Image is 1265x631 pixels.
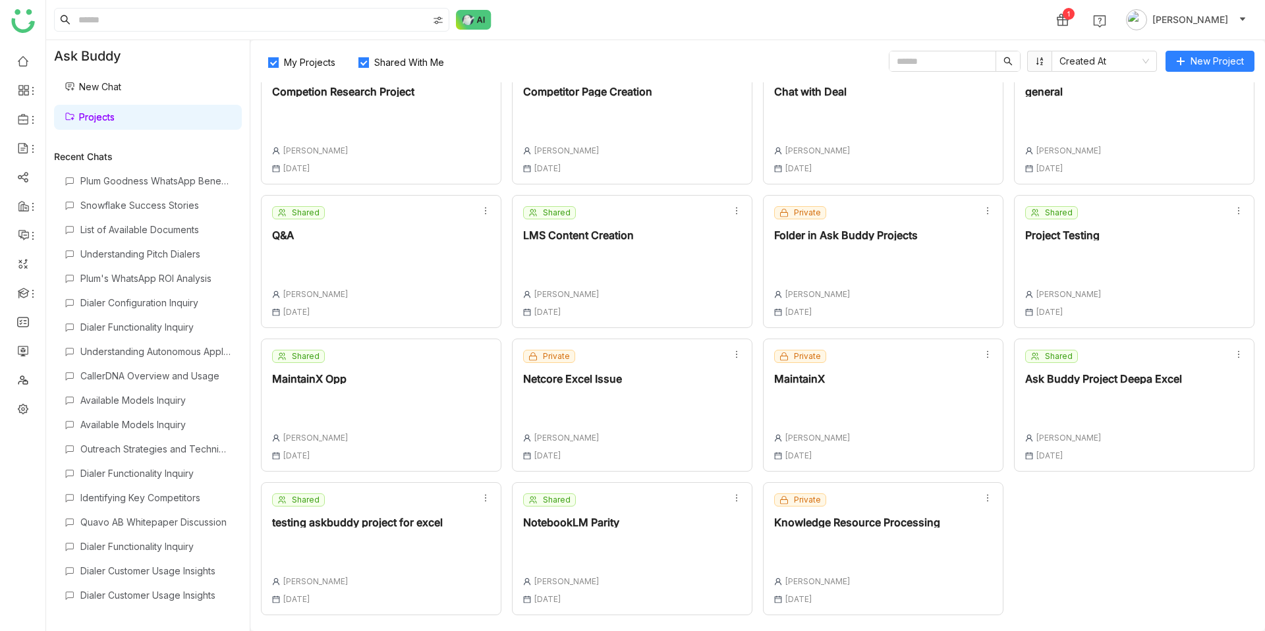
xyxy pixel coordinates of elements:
[283,307,310,317] span: [DATE]
[794,350,821,362] span: Private
[1152,13,1228,27] span: [PERSON_NAME]
[1045,350,1073,362] span: Shared
[272,230,349,240] div: Q&A
[292,494,320,506] span: Shared
[283,576,349,586] span: [PERSON_NAME]
[283,146,349,155] span: [PERSON_NAME]
[523,230,634,240] div: LMS Content Creation
[54,151,242,162] div: Recent Chats
[785,289,851,299] span: [PERSON_NAME]
[534,576,600,586] span: [PERSON_NAME]
[80,321,231,333] div: Dialer Functionality Inquiry
[80,419,231,430] div: Available Models Inquiry
[80,565,231,576] div: Dialer Customer Usage Insights
[523,517,619,528] div: NotebookLM Parity
[523,86,652,97] div: Competitor Page Creation
[523,373,622,384] div: Netcore Excel Issue
[283,433,349,443] span: [PERSON_NAME]
[80,248,231,260] div: Understanding Pitch Dialers
[1191,54,1244,69] span: New Project
[1036,451,1063,460] span: [DATE]
[534,451,561,460] span: [DATE]
[1025,373,1182,384] div: Ask Buddy Project Deepa Excel
[279,57,341,68] span: My Projects
[774,230,918,240] div: Folder in Ask Buddy Projects
[80,443,231,454] div: Outreach Strategies and Techniques
[292,350,320,362] span: Shared
[80,370,231,381] div: CallerDNA Overview and Usage
[80,346,231,357] div: Understanding Autonomous Applications
[80,395,231,406] div: Available Models Inquiry
[283,451,310,460] span: [DATE]
[534,289,600,299] span: [PERSON_NAME]
[1059,51,1149,71] nz-select-item: Created At
[80,516,231,528] div: Quavo AB Whitepaper Discussion
[534,146,600,155] span: [PERSON_NAME]
[80,224,231,235] div: List of Available Documents
[543,207,571,219] span: Shared
[534,307,561,317] span: [DATE]
[543,350,570,362] span: Private
[1126,9,1147,30] img: avatar
[80,273,231,284] div: Plum's WhatsApp ROI Analysis
[433,15,443,26] img: search-type.svg
[794,207,821,219] span: Private
[785,163,812,173] span: [DATE]
[80,614,231,625] div: Dialer Functionality Inquiry
[543,494,571,506] span: Shared
[1036,433,1102,443] span: [PERSON_NAME]
[1123,9,1249,30] button: [PERSON_NAME]
[1166,51,1254,72] button: New Project
[369,57,449,68] span: Shared With Me
[272,373,349,384] div: MaintainX Opp
[80,492,231,503] div: Identifying Key Competitors
[80,175,231,186] div: Plum Goodness WhatsApp Benefits
[80,590,231,601] div: Dialer Customer Usage Insights
[80,541,231,552] div: Dialer Functionality Inquiry
[785,307,812,317] span: [DATE]
[80,468,231,479] div: Dialer Functionality Inquiry
[785,433,851,443] span: [PERSON_NAME]
[1036,146,1102,155] span: [PERSON_NAME]
[46,40,250,72] div: Ask Buddy
[794,494,821,506] span: Private
[65,111,115,123] a: Projects
[785,594,812,604] span: [DATE]
[1036,289,1102,299] span: [PERSON_NAME]
[11,9,35,33] img: logo
[292,207,320,219] span: Shared
[774,86,851,97] div: Chat with Deal
[80,200,231,211] div: Snowflake Success Stories
[1025,230,1102,240] div: Project Testing
[534,433,600,443] span: [PERSON_NAME]
[1045,207,1073,219] span: Shared
[1093,14,1106,28] img: help.svg
[785,146,851,155] span: [PERSON_NAME]
[1036,163,1063,173] span: [DATE]
[272,86,414,97] div: Competion Research Project
[456,10,492,30] img: ask-buddy-normal.svg
[534,163,561,173] span: [DATE]
[283,163,310,173] span: [DATE]
[785,576,851,586] span: [PERSON_NAME]
[1025,86,1102,97] div: general
[80,297,231,308] div: Dialer Configuration Inquiry
[283,289,349,299] span: [PERSON_NAME]
[774,373,851,384] div: MaintainX
[65,81,121,92] a: New Chat
[1036,307,1063,317] span: [DATE]
[534,594,561,604] span: [DATE]
[1063,8,1075,20] div: 1
[272,517,443,528] div: testing askbuddy project for excel
[774,517,940,528] div: Knowledge Resource Processing
[283,594,310,604] span: [DATE]
[785,451,812,460] span: [DATE]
